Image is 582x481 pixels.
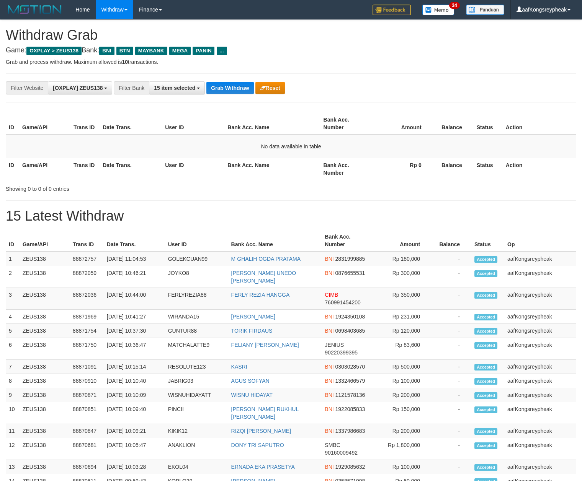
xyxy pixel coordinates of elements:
td: - [432,252,471,266]
td: ZEUS138 [20,252,70,266]
td: 88872036 [70,288,104,310]
span: Accepted [474,256,497,263]
td: JABRIG03 [165,374,228,388]
td: MATCHALATTE9 [165,338,228,360]
span: [OXPLAY] ZEUS138 [53,85,103,91]
a: WISNU HIDAYAT [231,392,273,398]
span: Accepted [474,464,497,471]
td: 13 [6,460,20,474]
th: Bank Acc. Name [224,158,320,180]
td: GOLEKCUAN99 [165,252,228,266]
span: BNI [325,270,334,276]
th: Game/API [19,113,70,135]
td: 12 [6,438,20,460]
button: 15 item selected [149,81,205,94]
td: aafKongsreypheak [504,310,576,324]
span: PANIN [193,47,214,55]
td: 11 [6,424,20,438]
td: - [432,424,471,438]
td: Rp 200,000 [372,424,432,438]
th: Bank Acc. Name [228,230,322,252]
span: Accepted [474,428,497,435]
a: TORIK FIRDAUS [231,328,273,334]
td: [DATE] 10:09:21 [104,424,165,438]
td: Rp 350,000 [372,288,432,310]
th: User ID [165,230,228,252]
td: - [432,374,471,388]
td: aafKongsreypheak [504,338,576,360]
th: Op [504,230,576,252]
span: Copy 0876655531 to clipboard [335,270,365,276]
td: ZEUS138 [20,424,70,438]
td: 8 [6,374,20,388]
td: - [432,402,471,424]
td: [DATE] 10:41:27 [104,310,165,324]
td: Rp 231,000 [372,310,432,324]
td: 88871091 [70,360,104,374]
td: Rp 500,000 [372,360,432,374]
span: Copy 0303028570 to clipboard [335,364,365,370]
th: Bank Acc. Number [320,158,372,180]
th: Status [474,158,503,180]
th: Action [503,113,576,135]
img: panduan.png [466,5,504,15]
p: Grab and process withdraw. Maximum allowed is transactions. [6,58,576,66]
th: ID [6,158,19,180]
th: Status [474,113,503,135]
td: Rp 83,600 [372,338,432,360]
th: Date Trans. [104,230,165,252]
span: BNI [325,328,334,334]
th: Bank Acc. Number [322,230,372,252]
strong: 10 [122,59,128,65]
span: 34 [449,2,459,9]
span: BNI [325,378,334,384]
td: aafKongsreypheak [504,288,576,310]
td: Rp 150,000 [372,402,432,424]
td: 88871754 [70,324,104,338]
td: 88872757 [70,252,104,266]
th: Amount [372,113,433,135]
td: 1 [6,252,20,266]
h1: Withdraw Grab [6,28,576,43]
td: Rp 200,000 [372,388,432,402]
td: 4 [6,310,20,324]
div: Showing 0 to 0 of 0 entries [6,182,237,193]
div: Filter Website [6,81,48,94]
a: RIZQI [PERSON_NAME] [231,428,291,434]
th: User ID [162,113,224,135]
td: - [432,460,471,474]
img: Button%20Memo.svg [422,5,454,15]
td: aafKongsreypheak [504,424,576,438]
span: BNI [325,364,334,370]
th: User ID [162,158,224,180]
td: Rp 100,000 [372,374,432,388]
td: [DATE] 10:10:09 [104,388,165,402]
span: Copy 2831999885 to clipboard [335,256,365,262]
td: KIKIK12 [165,424,228,438]
td: ZEUS138 [20,310,70,324]
a: [PERSON_NAME] [231,314,275,320]
span: Accepted [474,442,497,449]
td: 88870910 [70,374,104,388]
td: EKOL04 [165,460,228,474]
span: Copy 1929085632 to clipboard [335,464,365,470]
th: Balance [433,113,474,135]
td: 9 [6,388,20,402]
span: Copy 90220399395 to clipboard [325,349,358,356]
td: - [432,388,471,402]
td: [DATE] 10:46:21 [104,266,165,288]
td: 3 [6,288,20,310]
a: AGUS SOFYAN [231,378,270,384]
td: RESOLUTE123 [165,360,228,374]
span: BNI [325,464,334,470]
td: ZEUS138 [20,438,70,460]
td: ZEUS138 [20,374,70,388]
td: Rp 120,000 [372,324,432,338]
td: aafKongsreypheak [504,438,576,460]
td: 6 [6,338,20,360]
th: Bank Acc. Number [320,113,372,135]
th: Game/API [20,230,70,252]
span: Accepted [474,378,497,385]
td: aafKongsreypheak [504,324,576,338]
span: Copy 0698403685 to clipboard [335,328,365,334]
